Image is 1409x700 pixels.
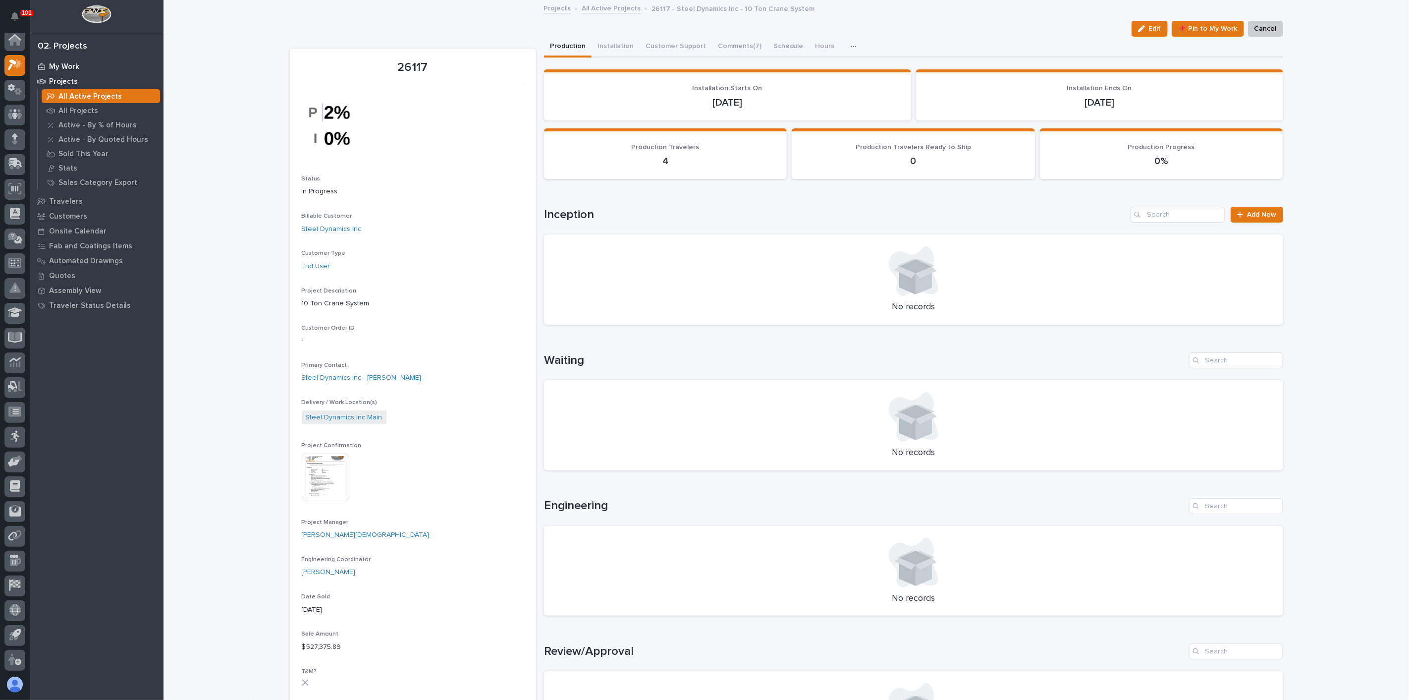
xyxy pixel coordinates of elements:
p: Traveler Status Details [49,301,131,310]
img: cYEyr_aJ9mXZbQXOgorJc8vAqRQRIc_1Blqk6vDEKnE [302,91,376,160]
p: No records [556,302,1271,313]
span: Production Travelers [632,144,700,151]
p: Fab and Coatings Items [49,242,132,251]
h1: Review/Approval [544,644,1185,659]
p: All Projects [58,107,98,116]
span: Customer Order ID [302,325,355,331]
p: 101 [22,9,32,16]
p: Sold This Year [58,150,108,159]
p: All Active Projects [58,92,122,101]
p: 10 Ton Crane System [302,298,524,309]
a: Projects [30,74,163,89]
button: Installation [592,37,640,58]
a: Projects [543,2,571,13]
button: Schedule [767,37,810,58]
span: Production Travelers Ready to Ship [856,144,971,151]
span: Primary Contact [302,362,347,368]
p: $ 527,375.89 [302,642,524,652]
p: [DATE] [556,97,899,109]
a: All Projects [38,104,163,117]
a: Quotes [30,268,163,283]
h1: Engineering [544,499,1185,513]
a: End User [302,261,330,272]
span: Delivery / Work Location(s) [302,400,378,406]
span: Cancel [1254,23,1277,35]
input: Search [1189,352,1283,368]
a: Automated Drawings [30,253,163,268]
button: Comments (7) [712,37,767,58]
span: Project Description [302,288,357,294]
input: Search [1131,207,1225,223]
a: Active - By % of Hours [38,118,163,132]
button: Customer Support [640,37,712,58]
p: [DATE] [928,97,1271,109]
a: Fab and Coatings Items [30,238,163,253]
p: 0% [1052,155,1271,167]
span: Production Progress [1128,144,1195,151]
h1: Waiting [544,353,1185,368]
div: Notifications101 [12,12,25,28]
a: Sold This Year [38,147,163,161]
a: Traveler Status Details [30,298,163,313]
p: - [302,336,524,346]
p: My Work [49,62,79,71]
p: Projects [49,77,78,86]
span: Status [302,176,321,182]
button: users-avatar [4,674,25,695]
p: In Progress [302,186,524,197]
span: 📌 Pin to My Work [1178,23,1238,35]
button: Production [544,37,592,58]
a: All Active Projects [38,89,163,103]
a: All Active Projects [582,2,641,13]
a: Onsite Calendar [30,224,163,238]
span: Customer Type [302,250,346,256]
div: 02. Projects [38,41,87,52]
button: Edit [1132,21,1168,37]
span: Installation Starts On [693,85,762,92]
a: [PERSON_NAME] [302,567,356,578]
p: Customers [49,212,87,221]
p: Active - By % of Hours [58,121,137,130]
a: Add New [1231,207,1283,223]
p: Travelers [49,197,83,206]
button: Hours [810,37,841,58]
span: Project Confirmation [302,443,362,449]
p: 26117 [302,60,524,75]
input: Search [1189,498,1283,514]
a: Steel Dynamics Inc Main [306,412,382,423]
a: Stats [38,161,163,175]
img: Workspace Logo [82,5,111,23]
a: My Work [30,59,163,74]
p: Automated Drawings [49,257,123,266]
h1: Inception [544,208,1127,222]
p: 26117 - Steel Dynamics Inc - 10 Ton Crane System [651,2,814,13]
a: Customers [30,209,163,224]
span: Edit [1149,24,1161,33]
p: Stats [58,164,77,173]
a: Travelers [30,194,163,209]
p: Onsite Calendar [49,227,107,236]
p: [DATE] [302,605,524,615]
span: Installation Ends On [1067,85,1132,92]
p: No records [556,593,1271,604]
button: 📌 Pin to My Work [1172,21,1244,37]
p: Quotes [49,272,75,281]
p: Assembly View [49,287,101,295]
p: Active - By Quoted Hours [58,135,148,144]
a: Assembly View [30,283,163,298]
p: 0 [804,155,1023,167]
button: Cancel [1248,21,1283,37]
span: Billable Customer [302,213,352,219]
a: Sales Category Export [38,175,163,189]
p: No records [556,448,1271,459]
a: Active - By Quoted Hours [38,132,163,146]
span: Project Manager [302,520,349,525]
div: Search [1189,643,1283,659]
span: Add New [1247,211,1277,218]
a: Steel Dynamics Inc - [PERSON_NAME] [302,373,422,383]
button: Notifications [4,6,25,27]
span: Date Sold [302,594,330,600]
